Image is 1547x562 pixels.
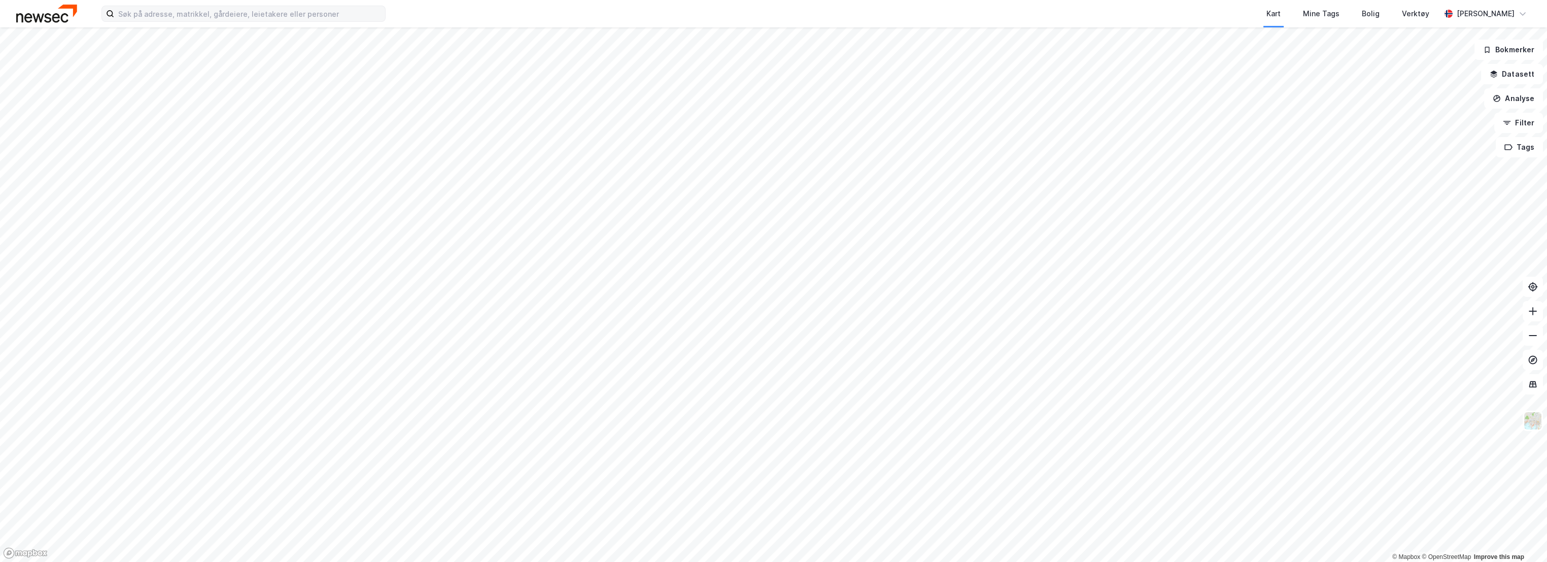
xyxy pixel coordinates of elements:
[1457,8,1515,20] div: [PERSON_NAME]
[1496,137,1543,157] button: Tags
[1474,40,1543,60] button: Bokmerker
[3,547,48,559] a: Mapbox homepage
[1422,553,1471,560] a: OpenStreetMap
[1484,88,1543,109] button: Analyse
[1523,411,1542,431] img: Z
[1402,8,1429,20] div: Verktøy
[16,5,77,22] img: newsec-logo.f6e21ccffca1b3a03d2d.png
[1303,8,1339,20] div: Mine Tags
[114,6,385,21] input: Søk på adresse, matrikkel, gårdeiere, leietakere eller personer
[1496,513,1547,562] iframe: Chat Widget
[1474,553,1524,560] a: Improve this map
[1481,64,1543,84] button: Datasett
[1494,113,1543,133] button: Filter
[1392,553,1420,560] a: Mapbox
[1496,513,1547,562] div: Kontrollprogram for chat
[1362,8,1380,20] div: Bolig
[1266,8,1281,20] div: Kart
